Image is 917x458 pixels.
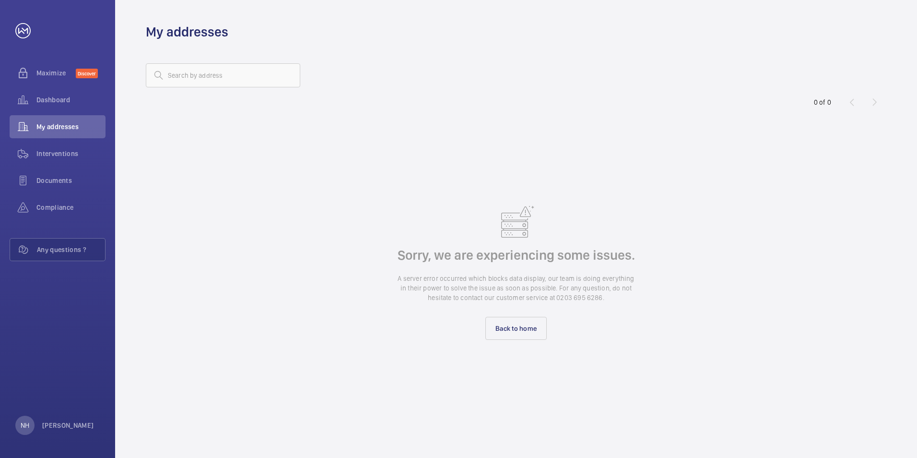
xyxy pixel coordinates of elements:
span: Interventions [36,149,106,158]
span: Compliance [36,203,106,212]
input: Search by address [146,63,300,87]
span: Maximize [36,68,76,78]
h2: Sorry, we are experiencing some issues. [398,246,635,264]
p: A server error occurred which blocks data display, our team is doing everything in their power to... [396,274,636,302]
span: My addresses [36,122,106,132]
h1: My addresses [146,23,228,41]
span: Any questions ? [37,245,105,254]
span: Dashboard [36,95,106,105]
p: NH [21,421,29,430]
div: 0 of 0 [814,97,831,107]
a: Back to home [485,317,547,340]
span: Documents [36,176,106,185]
span: Discover [76,69,98,78]
p: [PERSON_NAME] [42,421,94,430]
